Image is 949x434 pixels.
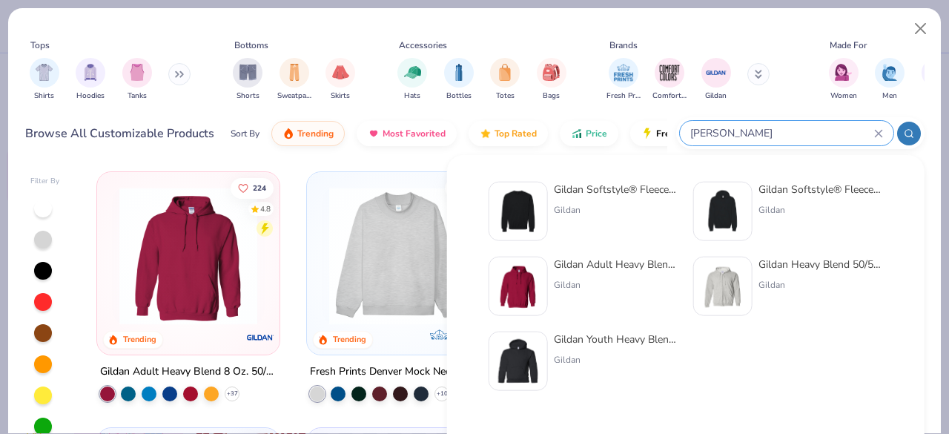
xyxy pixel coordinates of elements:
[297,128,334,139] span: Trending
[397,58,427,102] div: filter for Hats
[658,62,681,84] img: Comfort Colors Image
[399,39,447,52] div: Accessories
[325,58,355,102] button: filter button
[36,64,53,81] img: Shirts Image
[705,91,727,102] span: Gildan
[537,58,566,102] div: filter for Bags
[882,91,897,102] span: Men
[237,91,259,102] span: Shorts
[239,64,257,81] img: Shorts Image
[122,58,152,102] button: filter button
[30,39,50,52] div: Tops
[277,58,311,102] button: filter button
[128,91,147,102] span: Tanks
[830,39,867,52] div: Made For
[543,91,560,102] span: Bags
[560,121,618,146] button: Price
[609,39,638,52] div: Brands
[830,91,857,102] span: Women
[882,64,898,81] img: Men Image
[331,91,350,102] span: Skirts
[444,58,474,102] button: filter button
[245,323,274,352] img: Gildan logo
[907,15,935,43] button: Close
[282,128,294,139] img: trending.gif
[495,338,541,384] img: d2b2286b-b497-4353-abda-ca1826771838
[554,278,678,292] div: Gildan
[554,182,678,197] div: Gildan Softstyle® Fleece Crew Sweatshirt
[76,58,105,102] div: filter for Hoodies
[82,64,99,81] img: Hoodies Image
[758,257,883,272] div: Gildan Heavy Blend 50/50 Full-Zip Hooded Sweatshirt
[260,203,271,214] div: 4.8
[606,58,641,102] div: filter for Fresh Prints
[495,188,541,234] img: 744dce1f-147e-426d-8c2f-592e1fc7a3aa
[641,128,653,139] img: flash.gif
[656,128,733,139] span: Fresh Prints Flash
[875,58,905,102] button: filter button
[480,128,492,139] img: TopRated.gif
[325,58,355,102] div: filter for Skirts
[554,332,678,347] div: Gildan Youth Heavy Blend™ 8 oz., 50/50 Hooded Sweatshirt
[397,58,427,102] button: filter button
[446,177,484,198] button: Like
[264,187,417,325] img: a164e800-7022-4571-a324-30c76f641635
[234,39,268,52] div: Bottoms
[835,64,852,81] img: Women Image
[277,91,311,102] span: Sweatpants
[758,203,883,217] div: Gildan
[652,91,687,102] span: Comfort Colors
[368,128,380,139] img: most_fav.gif
[30,58,59,102] button: filter button
[705,62,727,84] img: Gildan Image
[446,91,472,102] span: Bottles
[30,176,60,187] div: Filter By
[496,91,515,102] span: Totes
[122,58,152,102] div: filter for Tanks
[606,58,641,102] button: filter button
[586,128,607,139] span: Price
[34,91,54,102] span: Shirts
[537,58,566,102] button: filter button
[701,58,731,102] div: filter for Gildan
[322,187,474,325] img: f5d85501-0dbb-4ee4-b115-c08fa3845d83
[30,58,59,102] div: filter for Shirts
[652,58,687,102] div: filter for Comfort Colors
[497,64,513,81] img: Totes Image
[469,121,548,146] button: Top Rated
[76,91,105,102] span: Hoodies
[271,121,345,146] button: Trending
[253,184,266,191] span: 224
[404,91,420,102] span: Hats
[233,58,262,102] div: filter for Shorts
[332,64,349,81] img: Skirts Image
[383,128,446,139] span: Most Favorited
[875,58,905,102] div: filter for Men
[554,257,678,272] div: Gildan Adult Heavy Blend 8 Oz. 50/50 Hooded Sweatshirt
[689,125,874,142] input: Try "T-Shirt"
[490,58,520,102] button: filter button
[310,363,486,381] div: Fresh Prints Denver Mock Neck Heavyweight Sweatshirt
[25,125,214,142] div: Browse All Customizable Products
[112,187,265,325] img: 01756b78-01f6-4cc6-8d8a-3c30c1a0c8ac
[652,58,687,102] button: filter button
[451,64,467,81] img: Bottles Image
[231,177,274,198] button: Like
[357,121,457,146] button: Most Favorited
[444,58,474,102] div: filter for Bottles
[554,353,678,366] div: Gildan
[490,58,520,102] div: filter for Totes
[404,64,421,81] img: Hats Image
[829,58,859,102] button: filter button
[495,263,541,309] img: 01756b78-01f6-4cc6-8d8a-3c30c1a0c8ac
[606,91,641,102] span: Fresh Prints
[700,188,746,234] img: 1a07cc18-aee9-48c0-bcfb-936d85bd356b
[612,62,635,84] img: Fresh Prints Image
[231,127,259,140] div: Sort By
[630,121,801,146] button: Fresh Prints Flash
[129,64,145,81] img: Tanks Image
[495,128,537,139] span: Top Rated
[829,58,859,102] div: filter for Women
[286,64,302,81] img: Sweatpants Image
[76,58,105,102] button: filter button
